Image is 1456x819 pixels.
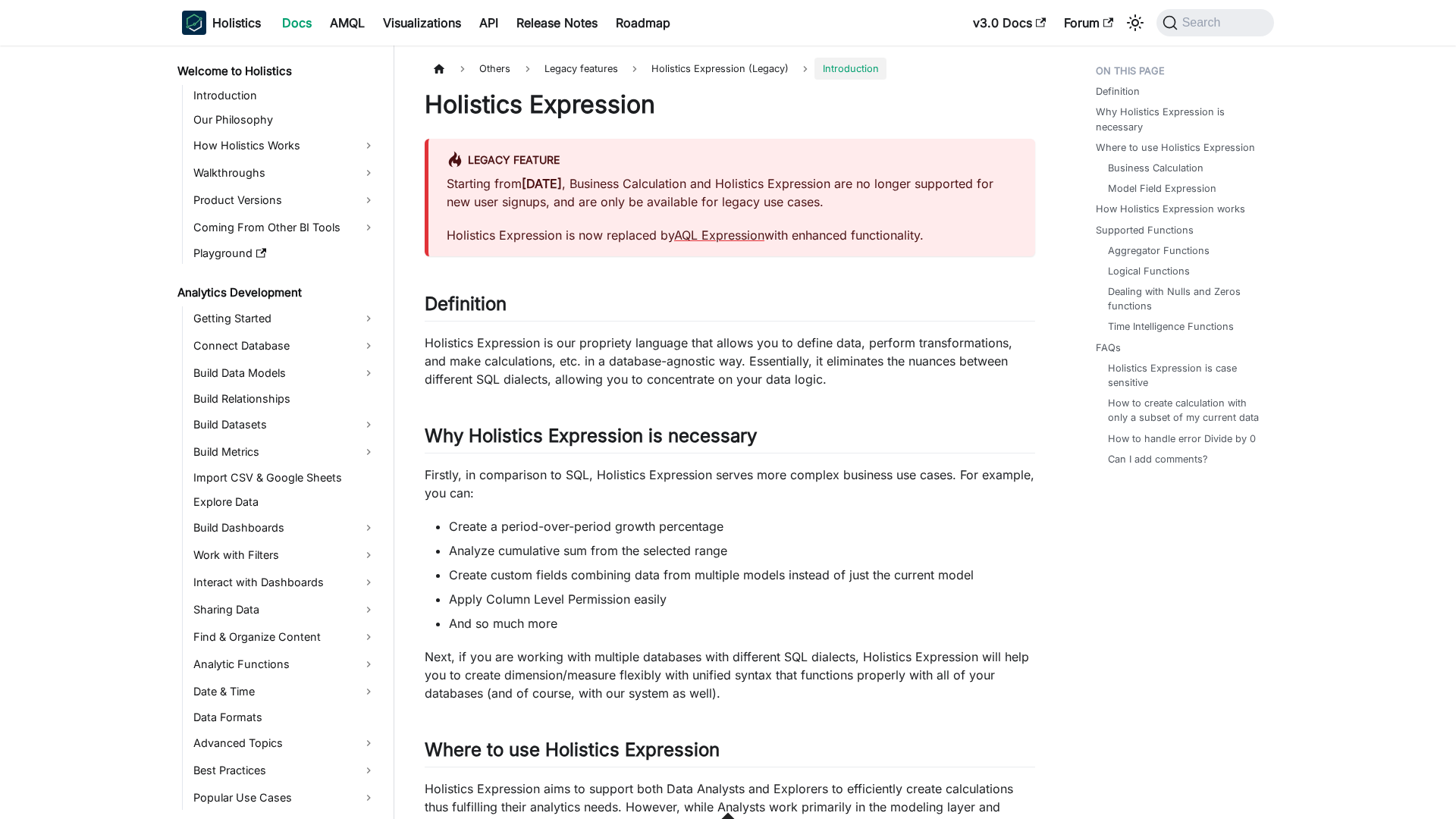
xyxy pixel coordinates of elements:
strong: [DATE] [522,176,562,191]
a: Date & Time [189,679,381,704]
a: Import CSV & Google Sheets [189,467,381,488]
a: Build Relationships [189,388,381,409]
a: Aggregator Functions [1108,243,1210,258]
img: Holistics [182,11,206,35]
a: Definition [1096,84,1140,99]
a: Build Datasets [189,413,381,437]
a: Coming From Other BI Tools [189,215,381,240]
a: How to create calculation with only a subset of my current data [1108,396,1259,425]
a: Work with Filters [189,543,381,567]
h2: Definition [425,293,1035,322]
a: Logical Functions [1108,264,1190,278]
a: Find & Organize Content [189,625,381,649]
a: Analytic Functions [189,652,381,676]
li: Apply Column Level Permission easily [449,590,1035,608]
a: Roadmap [607,11,679,35]
a: Walkthroughs [189,161,381,185]
a: Playground [189,243,381,264]
a: Where to use Holistics Expression [1096,140,1255,155]
a: Analytics Development [173,282,381,303]
a: Build Metrics [189,440,381,464]
p: Next, if you are working with multiple databases with different SQL dialects, Holistics Expressio... [425,648,1035,702]
a: Release Notes [507,11,607,35]
a: AQL Expression [674,227,764,243]
p: Holistics Expression is our propriety language that allows you to define data, perform transforma... [425,334,1035,388]
a: Our Philosophy [189,109,381,130]
a: Holistics Expression is case sensitive [1108,361,1259,390]
p: Firstly, in comparison to SQL, Holistics Expression serves more complex business use cases. For e... [425,466,1035,502]
a: Connect Database [189,334,381,358]
a: FAQs [1096,340,1121,355]
a: Forum [1055,11,1122,35]
a: Sharing Data [189,598,381,622]
li: Analyze cumulative sum from the selected range [449,541,1035,560]
a: Home page [425,58,453,80]
a: HolisticsHolisticsHolistics [182,11,261,35]
a: Dealing with Nulls and Zeros functions [1108,284,1259,313]
a: Best Practices [189,758,381,783]
a: How to handle error Divide by 0 [1108,431,1256,446]
li: And so much more [449,614,1035,632]
a: AMQL [321,11,374,35]
a: Introduction [189,85,381,106]
a: Time Intelligence Functions [1108,319,1234,334]
button: Switch between dark and light mode (currently system mode) [1123,11,1147,35]
a: Build Dashboards [189,516,381,540]
span: Legacy features [537,58,626,80]
a: Docs [273,11,321,35]
span: Others [472,58,518,80]
span: Introduction [814,58,886,80]
a: How Holistics Works [189,133,381,158]
li: Create a period-over-period growth percentage [449,517,1035,535]
button: Search (Command+K) [1156,9,1274,36]
li: Create custom fields combining data from multiple models instead of just the current model [449,566,1035,584]
p: Starting from , Business Calculation and Holistics Expression are no longer supported for new use... [447,174,1017,211]
a: Build Data Models [189,361,381,385]
a: v3.0 Docs [964,11,1055,35]
a: Business Calculation [1108,161,1203,175]
a: How Holistics Expression works [1096,202,1245,216]
a: API [470,11,507,35]
h1: Holistics Expression [425,89,1035,120]
a: Advanced Topics [189,731,381,755]
a: Supported Functions [1096,223,1194,237]
a: Getting Started [189,306,381,331]
a: Product Versions [189,188,381,212]
a: Data Formats [189,707,381,728]
nav: Docs sidebar [167,45,394,819]
a: Explore Data [189,491,381,513]
a: Model Field Expression [1108,181,1216,196]
a: Visualizations [374,11,470,35]
a: Welcome to Holistics [173,61,381,82]
p: Holistics Expression is now replaced by with enhanced functionality. [447,226,1017,244]
b: Holistics [212,14,261,32]
div: Legacy Feature [447,151,1017,171]
a: Popular Use Cases [189,786,381,810]
h2: Why Holistics Expression is necessary [425,425,1035,453]
span: Search [1178,16,1230,30]
nav: Breadcrumbs [425,58,1035,80]
a: Can I add comments? [1108,452,1208,466]
a: Why Holistics Expression is necessary [1096,105,1265,133]
h2: Where to use Holistics Expression [425,739,1035,767]
a: Interact with Dashboards [189,570,381,595]
span: Holistics Expression (Legacy) [644,58,796,80]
